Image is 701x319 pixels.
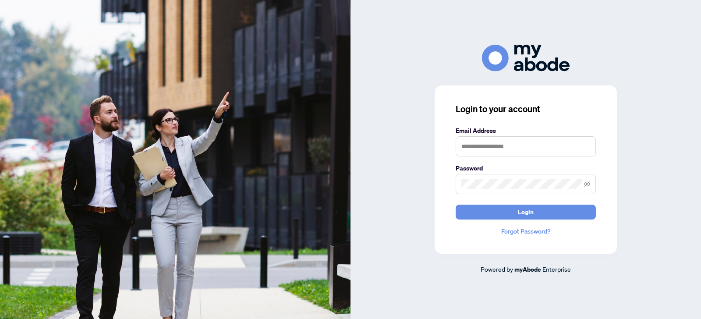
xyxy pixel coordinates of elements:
[584,181,590,187] span: eye-invisible
[456,126,596,135] label: Email Address
[456,205,596,220] button: Login
[518,205,534,219] span: Login
[542,265,571,273] span: Enterprise
[481,265,513,273] span: Powered by
[456,227,596,236] a: Forgot Password?
[514,265,541,274] a: myAbode
[456,163,596,173] label: Password
[482,45,570,71] img: ma-logo
[456,103,596,115] h3: Login to your account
